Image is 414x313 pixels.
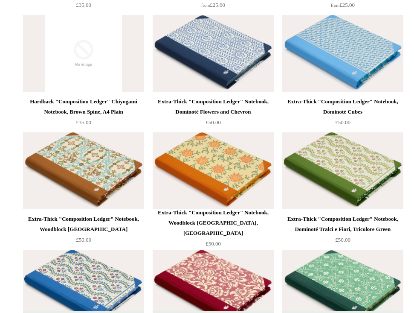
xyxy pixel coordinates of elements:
[153,132,274,209] img: Extra-Thick "Composition Ledger" Notebook, Woodblock Sicily, Orange
[25,214,142,234] div: Extra-Thick "Composition Ledger" Notebook, Woodblock [GEOGRAPHIC_DATA]
[335,237,350,243] span: £50.00
[153,132,274,209] a: Extra-Thick "Composition Ledger" Notebook, Woodblock Sicily, Orange Extra-Thick "Composition Ledg...
[331,2,355,8] span: £25.00
[76,237,91,243] span: £50.00
[76,119,91,126] span: £35.00
[153,15,274,92] a: Extra-Thick "Composition Ledger" Notebook, Dominoté Flowers and Chevron Extra-Thick "Composition ...
[155,97,272,117] div: Extra-Thick "Composition Ledger" Notebook, Dominoté Flowers and Chevron
[201,3,210,8] span: from
[23,214,144,249] a: Extra-Thick "Composition Ledger" Notebook, Woodblock [GEOGRAPHIC_DATA] £50.00
[155,208,272,238] div: Extra-Thick "Composition Ledger" Notebook, Woodblock [GEOGRAPHIC_DATA], [GEOGRAPHIC_DATA]
[206,240,221,247] span: £50.00
[23,15,144,92] img: no-image-2048-a2addb12_grande.gif
[282,15,403,92] a: Extra-Thick "Composition Ledger" Notebook, Dominoté Cubes Extra-Thick "Composition Ledger" Notebo...
[282,15,403,92] img: Extra-Thick "Composition Ledger" Notebook, Dominoté Cubes
[335,119,350,126] span: £50.00
[282,132,403,209] img: Extra-Thick "Composition Ledger" Notebook, Dominoté Tralci e Fiori, Tricolore Green
[23,132,144,209] img: Extra-Thick "Composition Ledger" Notebook, Woodblock Piedmont
[282,132,403,209] a: Extra-Thick "Composition Ledger" Notebook, Dominoté Tralci e Fiori, Tricolore Green Extra-Thick "...
[153,97,274,132] a: Extra-Thick "Composition Ledger" Notebook, Dominoté Flowers and Chevron £50.00
[153,15,274,92] img: Extra-Thick "Composition Ledger" Notebook, Dominoté Flowers and Chevron
[201,2,225,8] span: £25.00
[206,119,221,126] span: £50.00
[282,214,403,249] a: Extra-Thick "Composition Ledger" Notebook, Dominoté Tralci e Fiori, Tricolore Green £50.00
[76,2,91,8] span: £35.00
[23,97,144,132] a: Hardback "Composition Ledger" Chiyogami Notebook, Brown Spine, A4 Plain £35.00
[23,132,144,209] a: Extra-Thick "Composition Ledger" Notebook, Woodblock Piedmont Extra-Thick "Composition Ledger" No...
[284,214,401,234] div: Extra-Thick "Composition Ledger" Notebook, Dominoté Tralci e Fiori, Tricolore Green
[331,3,339,8] span: from
[282,97,403,132] a: Extra-Thick "Composition Ledger" Notebook, Dominoté Cubes £50.00
[153,208,274,249] a: Extra-Thick "Composition Ledger" Notebook, Woodblock [GEOGRAPHIC_DATA], [GEOGRAPHIC_DATA] £50.00
[25,97,142,117] div: Hardback "Composition Ledger" Chiyogami Notebook, Brown Spine, A4 Plain
[284,97,401,117] div: Extra-Thick "Composition Ledger" Notebook, Dominoté Cubes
